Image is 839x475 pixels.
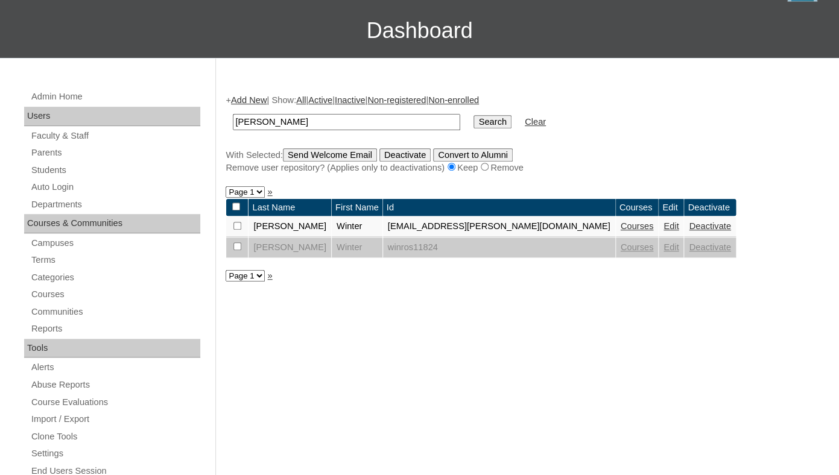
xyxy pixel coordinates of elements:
[24,107,200,126] div: Users
[24,214,200,233] div: Courses & Communities
[433,148,513,162] input: Convert to Alumni
[30,163,200,178] a: Students
[30,304,200,319] a: Communities
[308,95,332,105] a: Active
[332,216,382,237] td: Winter
[249,199,331,216] td: Last Name
[30,270,200,285] a: Categories
[621,221,654,231] a: Courses
[226,148,823,174] div: With Selected:
[383,216,615,237] td: [EMAIL_ADDRESS][PERSON_NAME][DOMAIN_NAME]
[6,4,833,58] h3: Dashboard
[383,199,615,216] td: Id
[332,237,382,258] td: Winter
[30,412,200,427] a: Import / Export
[30,145,200,160] a: Parents
[383,237,615,258] td: winros11824
[30,429,200,444] a: Clone Tools
[226,162,823,174] div: Remove user repository? (Applies only to deactivations) Keep Remove
[249,237,331,258] td: [PERSON_NAME]
[30,395,200,410] a: Course Evaluations
[30,180,200,195] a: Auto Login
[30,197,200,212] a: Departments
[663,221,679,231] a: Edit
[428,95,479,105] a: Non-enrolled
[30,360,200,375] a: Alerts
[689,221,730,231] a: Deactivate
[296,95,306,105] a: All
[332,199,382,216] td: First Name
[30,377,200,392] a: Abuse Reports
[663,242,679,252] a: Edit
[473,115,511,128] input: Search
[659,199,683,216] td: Edit
[30,287,200,302] a: Courses
[233,114,460,130] input: Search
[30,253,200,268] a: Terms
[30,321,200,336] a: Reports
[30,236,200,251] a: Campuses
[684,199,735,216] td: Deactivate
[335,95,366,105] a: Inactive
[30,128,200,143] a: Faculty & Staff
[379,148,431,162] input: Deactivate
[621,242,654,252] a: Courses
[689,242,730,252] a: Deactivate
[267,187,272,197] a: »
[30,89,200,104] a: Admin Home
[226,94,823,174] div: + | Show: | | | |
[24,339,200,358] div: Tools
[283,148,377,162] input: Send Welcome Email
[267,271,272,280] a: »
[30,446,200,461] a: Settings
[249,216,331,237] td: [PERSON_NAME]
[367,95,426,105] a: Non-registered
[525,117,546,127] a: Clear
[231,95,267,105] a: Add New
[616,199,659,216] td: Courses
